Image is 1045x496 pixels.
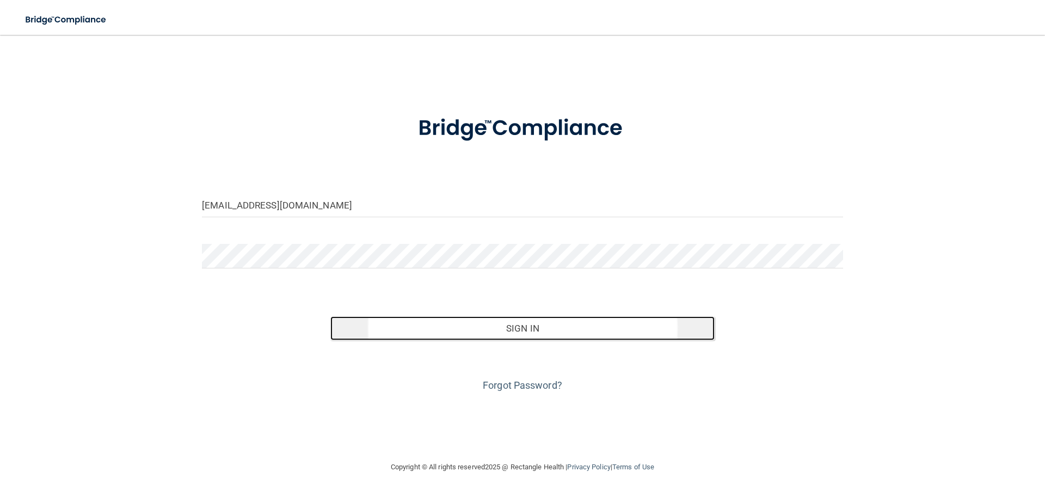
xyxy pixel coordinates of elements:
[396,100,649,157] img: bridge_compliance_login_screen.278c3ca4.svg
[567,463,610,471] a: Privacy Policy
[330,316,715,340] button: Sign In
[324,450,721,485] div: Copyright © All rights reserved 2025 @ Rectangle Health | |
[16,9,116,31] img: bridge_compliance_login_screen.278c3ca4.svg
[202,193,843,217] input: Email
[483,379,562,391] a: Forgot Password?
[612,463,654,471] a: Terms of Use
